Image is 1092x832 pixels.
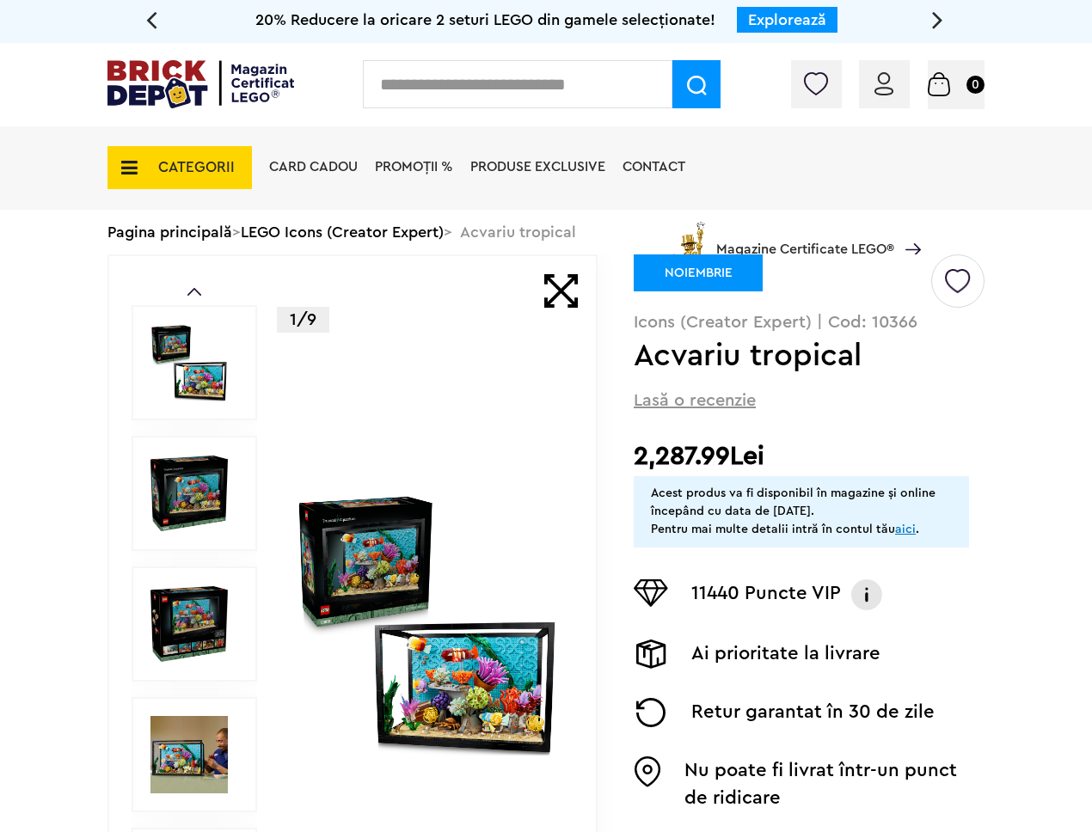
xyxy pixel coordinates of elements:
span: Lasă o recenzie [634,388,756,413]
a: Magazine Certificate LEGO® [894,221,921,235]
img: Livrare [634,639,668,669]
h1: Acvariu tropical [634,340,929,371]
a: Card Cadou [269,160,358,174]
h2: 2,287.99Lei [634,441,985,472]
small: 0 [966,76,985,94]
img: Info VIP [850,579,884,610]
a: Prev [187,288,201,296]
img: Acvariu tropical [150,324,228,401]
a: Produse exclusive [470,160,605,174]
p: 11440 Puncte VIP [691,579,841,610]
img: Acvariu tropical [150,455,228,532]
img: Acvariu tropical [295,492,559,756]
p: Ai prioritate la livrare [691,639,880,669]
img: Seturi Lego Acvariu tropical [150,716,228,793]
img: Returnare [634,698,668,727]
a: Explorează [748,12,826,28]
img: Easybox [634,756,661,787]
a: PROMOȚII % [375,160,453,174]
span: Magazine Certificate LEGO® [716,218,894,258]
img: Puncte VIP [634,579,668,607]
div: Acest produs va fi disponibil în magazine și online începând cu data de [DATE]. Pentru mai multe ... [651,485,952,539]
p: Retur garantat în 30 de zile [691,698,935,727]
img: Acvariu tropical LEGO 10366 [150,585,228,663]
p: Icons (Creator Expert) | Cod: 10366 [634,314,985,331]
a: aici [895,523,916,535]
a: Contact [623,160,685,174]
p: Nu poate fi livrat într-un punct de ridicare [684,756,985,811]
div: NOIEMBRIE [634,254,763,291]
span: 20% Reducere la oricare 2 seturi LEGO din gamele selecționate! [255,12,715,28]
p: 1/9 [277,307,329,333]
span: CATEGORII [158,160,235,174]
